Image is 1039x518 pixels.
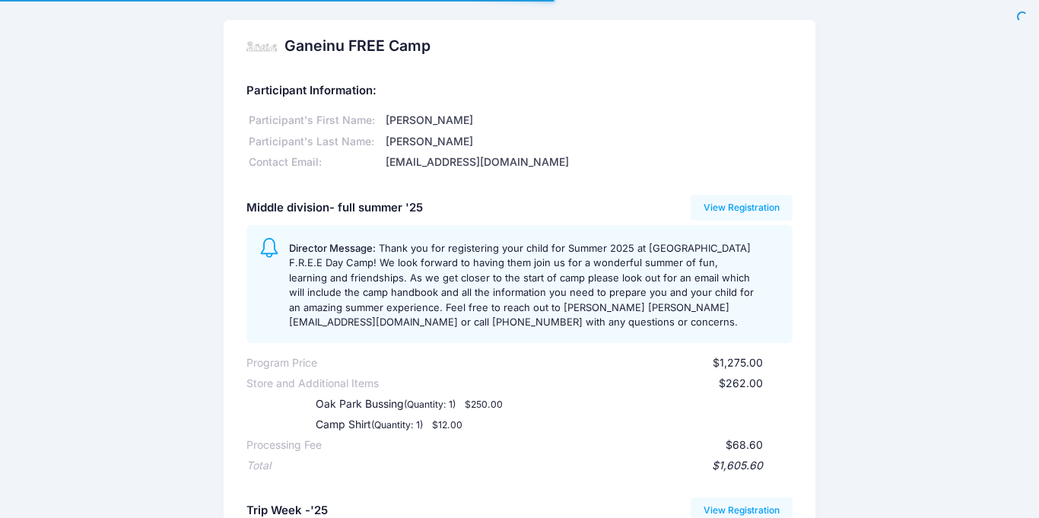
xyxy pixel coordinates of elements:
[379,376,764,392] div: $262.00
[383,154,793,170] div: [EMAIL_ADDRESS][DOMAIN_NAME]
[246,458,271,474] div: Total
[383,113,793,129] div: [PERSON_NAME]
[289,242,376,254] span: Director Message:
[246,504,328,518] h5: Trip Week -'25
[289,242,754,329] span: Thank you for registering your child for Summer 2025 at [GEOGRAPHIC_DATA] F.R.E.E Day Camp! We lo...
[246,202,423,215] h5: Middle division- full summer '25
[246,355,317,371] div: Program Price
[322,437,764,453] div: $68.60
[713,356,763,369] span: $1,275.00
[246,84,793,98] h5: Participant Information:
[246,376,379,392] div: Store and Additional Items
[271,458,764,474] div: $1,605.60
[285,417,613,433] div: Camp Shirt
[246,437,322,453] div: Processing Fee
[246,134,383,150] div: Participant's Last Name:
[404,399,456,410] small: (Quantity: 1)
[371,419,423,431] small: (Quantity: 1)
[246,113,383,129] div: Participant's First Name:
[691,195,793,221] a: View Registration
[246,154,383,170] div: Contact Email:
[432,419,462,431] small: $12.00
[285,396,613,412] div: Oak Park Bussing
[465,399,503,410] small: $250.00
[383,134,793,150] div: [PERSON_NAME]
[284,37,431,55] h2: Ganeinu FREE Camp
